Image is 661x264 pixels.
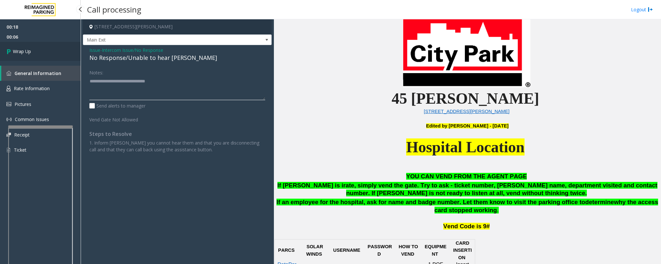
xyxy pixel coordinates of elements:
[392,90,539,107] span: 45 [PERSON_NAME]
[585,199,614,205] span: determine
[631,6,653,13] a: Logout
[426,123,509,128] b: Edited by [PERSON_NAME] - [DATE]
[89,131,265,137] h4: Steps to Resolve
[100,47,163,53] span: -
[6,133,11,137] img: 'icon'
[14,85,50,91] span: Rate Information
[648,6,653,13] img: logout
[89,53,265,62] div: No Response/Unable to hear [PERSON_NAME]
[278,248,295,253] span: PARCS
[406,138,525,156] span: Hospital Location
[497,207,498,213] span: .
[399,244,419,256] span: HOW TO VEND
[84,2,145,17] h3: Call processing
[15,101,31,107] span: Pictures
[425,244,447,256] span: EQUIPMENT
[453,240,472,260] span: CARD INSERTION
[89,47,100,53] span: Issue
[102,47,163,53] span: Intercom Issue/No Response
[83,35,234,45] span: Main Exit
[13,48,31,55] span: Wrap Up
[276,199,585,205] span: If an employee for the hospital, ask for name and badge number. Let them know to visit the parkin...
[88,114,162,123] label: Vend Gate Not Allowed
[306,244,324,256] span: SOLAR WINDS
[6,86,11,91] img: 'icon'
[6,102,11,106] img: 'icon'
[6,147,11,153] img: 'icon'
[15,70,61,76] span: General Information
[333,248,360,253] span: USERNAME
[89,102,145,109] label: Send alerts to manager
[1,66,81,81] a: General Information
[6,117,12,122] img: 'icon'
[89,139,265,153] p: 1. Inform [PERSON_NAME] you cannot hear them and that you are disconnecting call and that they ca...
[89,67,103,76] label: Notes:
[6,71,11,76] img: 'icon'
[277,182,657,197] span: If [PERSON_NAME] is irate, simply vend the gate. Try to ask - ticket number, [PERSON_NAME] name, ...
[435,199,658,213] span: why the access card stopped working
[367,244,392,256] span: PASSWORD
[443,223,490,230] span: Vend Code is 9#
[15,116,49,122] span: Common Issues
[424,109,510,114] a: [STREET_ADDRESS][PERSON_NAME]
[83,19,272,34] h4: [STREET_ADDRESS][PERSON_NAME]
[406,173,527,180] span: YOU CAN VEND FROM THE AGENT PAGE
